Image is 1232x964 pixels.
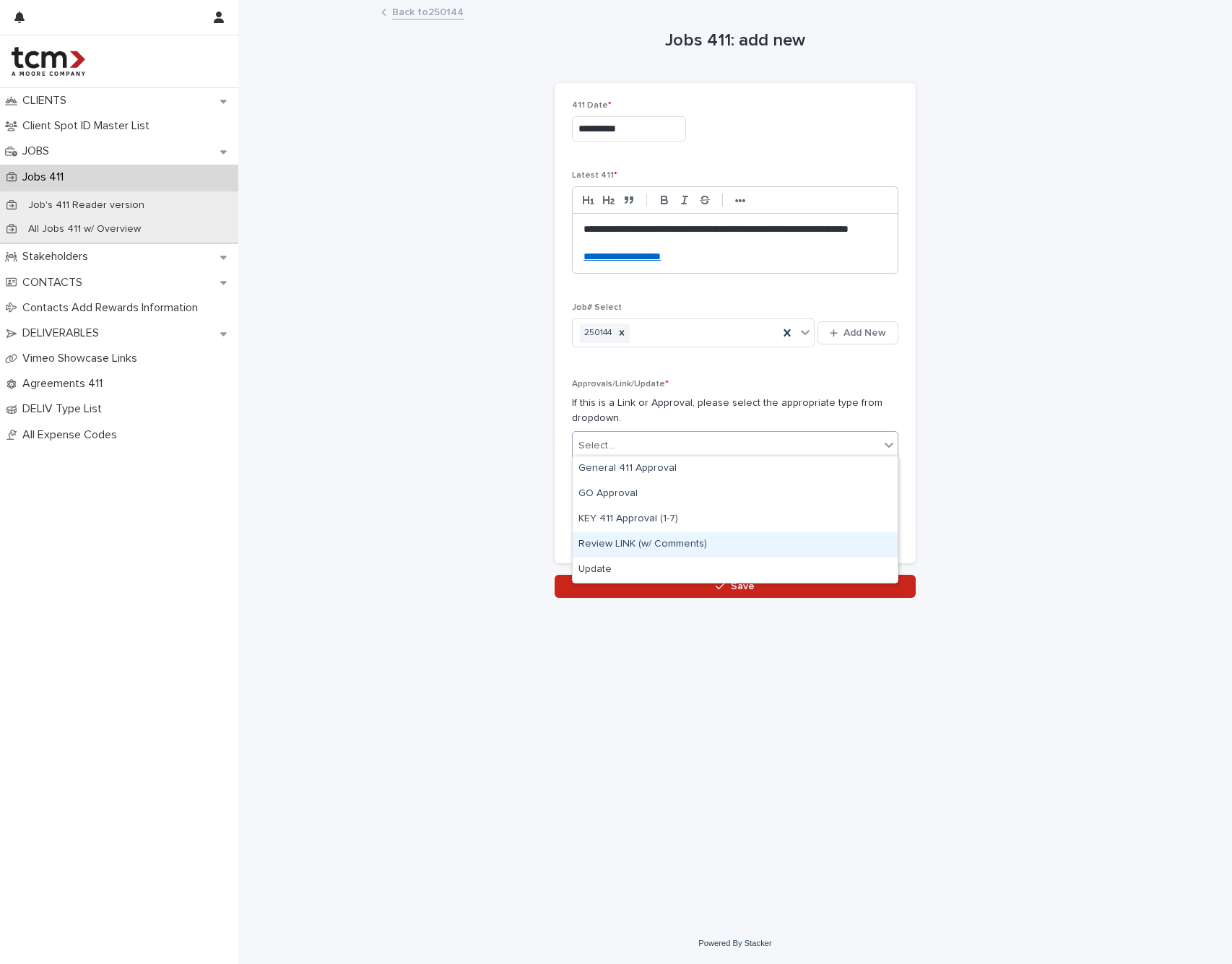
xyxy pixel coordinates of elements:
a: Back to250144 [392,3,464,19]
a: Powered By Stacker [698,939,771,947]
p: CONTACTS [17,276,94,290]
button: ••• [730,191,750,209]
button: Add New [817,321,898,344]
span: Add New [843,328,886,338]
p: All Expense Codes [17,428,129,442]
p: DELIVERABLES [17,326,110,340]
p: If this is a Link or Approval, please select the appropriate type from dropdown. [572,396,898,426]
p: CLIENTS [17,94,78,108]
p: Jobs 411 [17,170,75,184]
div: Review LINK (w/ Comments) [573,532,898,557]
div: KEY 411 Approval (1-7) [573,507,898,532]
img: 4hMmSqQkux38exxPVZHQ [12,47,85,76]
div: 250144 [580,323,614,343]
p: JOBS [17,144,61,158]
div: GO Approval [573,482,898,507]
p: Vimeo Showcase Links [17,352,149,365]
span: 411 Date [572,101,612,110]
div: Select... [578,438,615,453]
p: Agreements 411 [17,377,114,391]
strong: ••• [735,195,746,207]
p: Stakeholders [17,250,100,264]
p: Client Spot ID Master List [17,119,161,133]
span: Latest 411 [572,171,617,180]
span: Save [731,581,755,591]
p: Job's 411 Reader version [17,199,156,212]
p: All Jobs 411 w/ Overview [17,223,152,235]
p: Contacts Add Rewards Information [17,301,209,315]
h1: Jobs 411: add new [555,30,916,51]
button: Save [555,575,916,598]
p: DELIV Type List [17,402,113,416]
div: Update [573,557,898,583]
span: Approvals/Link/Update [572,380,669,388]
span: Job# Select [572,303,622,312]
div: General 411 Approval [573,456,898,482]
